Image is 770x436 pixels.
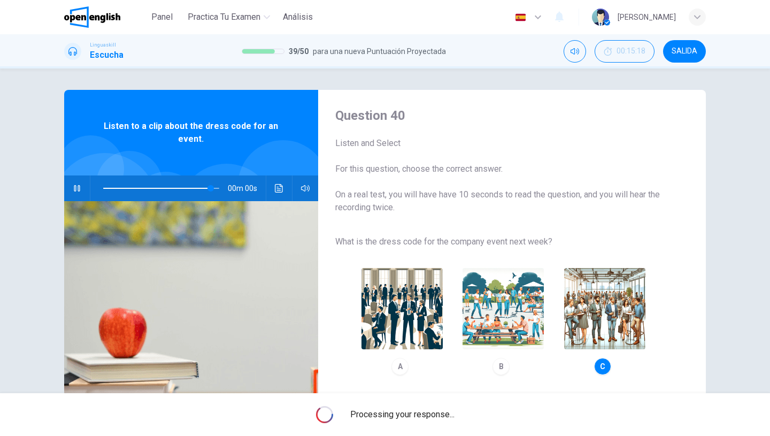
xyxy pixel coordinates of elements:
span: Listen and Select [335,137,672,150]
img: C [564,268,645,349]
h1: Escucha [90,49,124,62]
span: SALIDA [672,47,697,56]
span: Análisis [283,11,313,24]
div: B [492,358,510,375]
span: 39 / 50 [289,45,309,58]
div: C [594,358,611,375]
button: Panel [145,7,179,27]
button: C [559,263,650,380]
span: para una nueva Puntuación Proyectada [313,45,446,58]
button: SALIDA [663,40,706,63]
h4: Question 40 [335,107,672,124]
button: Haz clic para ver la transcripción del audio [271,175,288,201]
button: 00:15:18 [595,40,654,63]
a: OpenEnglish logo [64,6,145,28]
span: Processing your response... [350,408,455,421]
span: Listen to a clip about the dress code for an event. [99,120,283,146]
div: [PERSON_NAME] [618,11,676,24]
span: Linguaskill [90,41,116,49]
button: B [458,263,549,380]
span: 00:15:18 [617,47,645,56]
button: Análisis [279,7,317,27]
span: 00m 00s [228,175,266,201]
span: On a real test, you will have have 10 seconds to read the question, and you will hear the recordi... [335,188,672,214]
span: Panel [151,11,173,24]
img: A [361,268,443,349]
img: Profile picture [592,9,609,26]
button: A [357,263,448,380]
div: Ocultar [595,40,654,63]
span: For this question, choose the correct answer. [335,163,672,175]
img: es [514,13,527,21]
span: Practica tu examen [188,11,260,24]
img: B [463,268,544,349]
div: A [391,358,409,375]
button: Practica tu examen [183,7,274,27]
img: OpenEnglish logo [64,6,120,28]
div: Silenciar [564,40,586,63]
span: What is the dress code for the company event next week? [335,235,672,248]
